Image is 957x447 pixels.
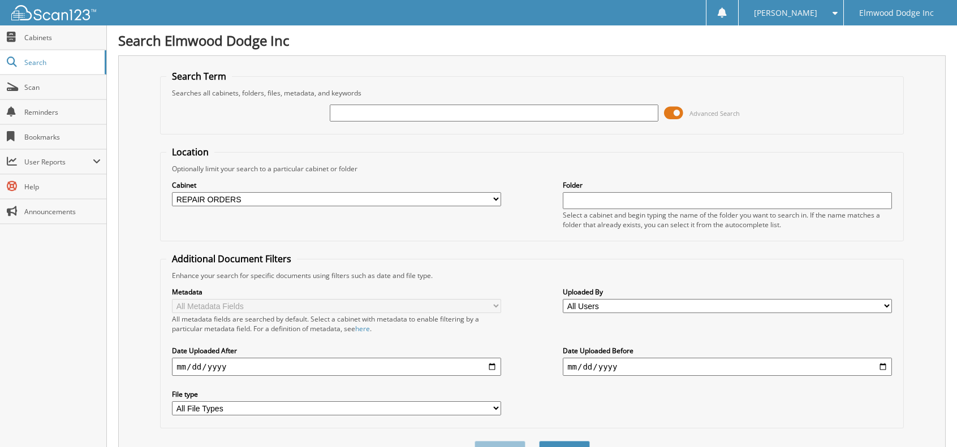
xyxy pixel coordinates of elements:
div: All metadata fields are searched by default. Select a cabinet with metadata to enable filtering b... [172,314,501,333]
label: Metadata [172,287,501,297]
span: Scan [24,83,101,92]
span: Reminders [24,107,101,117]
input: start [172,358,501,376]
legend: Search Term [166,70,232,83]
span: Announcements [24,207,101,216]
label: Date Uploaded Before [563,346,892,355]
span: Search [24,58,99,67]
div: Optionally limit your search to a particular cabinet or folder [166,164,898,173]
a: here [355,324,370,333]
span: Elmwood Dodge Inc [859,10,934,16]
div: Enhance your search for specific documents using filters such as date and file type. [166,271,898,280]
img: scan123-logo-white.svg [11,5,96,20]
label: Date Uploaded After [172,346,501,355]
input: end [563,358,892,376]
label: File type [172,389,501,399]
span: Bookmarks [24,132,101,142]
span: Cabinets [24,33,101,42]
div: Select a cabinet and begin typing the name of the folder you want to search in. If the name match... [563,210,892,229]
span: User Reports [24,157,93,167]
label: Uploaded By [563,287,892,297]
span: [PERSON_NAME] [754,10,817,16]
legend: Additional Document Filters [166,253,297,265]
iframe: Chat Widget [900,393,957,447]
legend: Location [166,146,214,158]
div: Searches all cabinets, folders, files, metadata, and keywords [166,88,898,98]
label: Cabinet [172,180,501,190]
span: Advanced Search [689,109,740,118]
span: Help [24,182,101,192]
label: Folder [563,180,892,190]
h1: Search Elmwood Dodge Inc [118,31,946,50]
